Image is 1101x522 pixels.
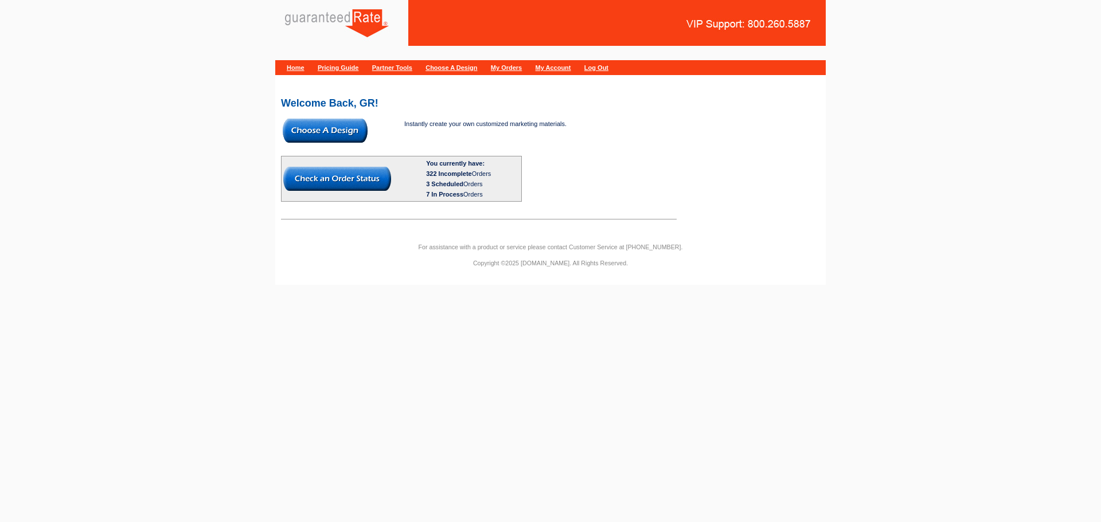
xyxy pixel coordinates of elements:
[275,242,826,252] p: For assistance with a product or service please contact Customer Service at [PHONE_NUMBER].
[283,119,368,143] img: button-choose-design.gif
[318,64,359,71] a: Pricing Guide
[275,258,826,268] p: Copyright ©2025 [DOMAIN_NAME]. All Rights Reserved.
[426,180,463,187] span: 3 Scheduled
[425,64,477,71] a: Choose A Design
[426,160,485,167] b: You currently have:
[372,64,412,71] a: Partner Tools
[491,64,522,71] a: My Orders
[426,170,471,177] span: 322 Incomplete
[283,167,391,191] img: button-check-order-status.gif
[281,98,820,108] h2: Welcome Back, GR!
[426,191,463,198] span: 7 In Process
[426,168,520,199] div: Orders Orders Orders
[404,120,567,127] span: Instantly create your own customized marketing materials.
[584,64,608,71] a: Log Out
[287,64,304,71] a: Home
[536,64,571,71] a: My Account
